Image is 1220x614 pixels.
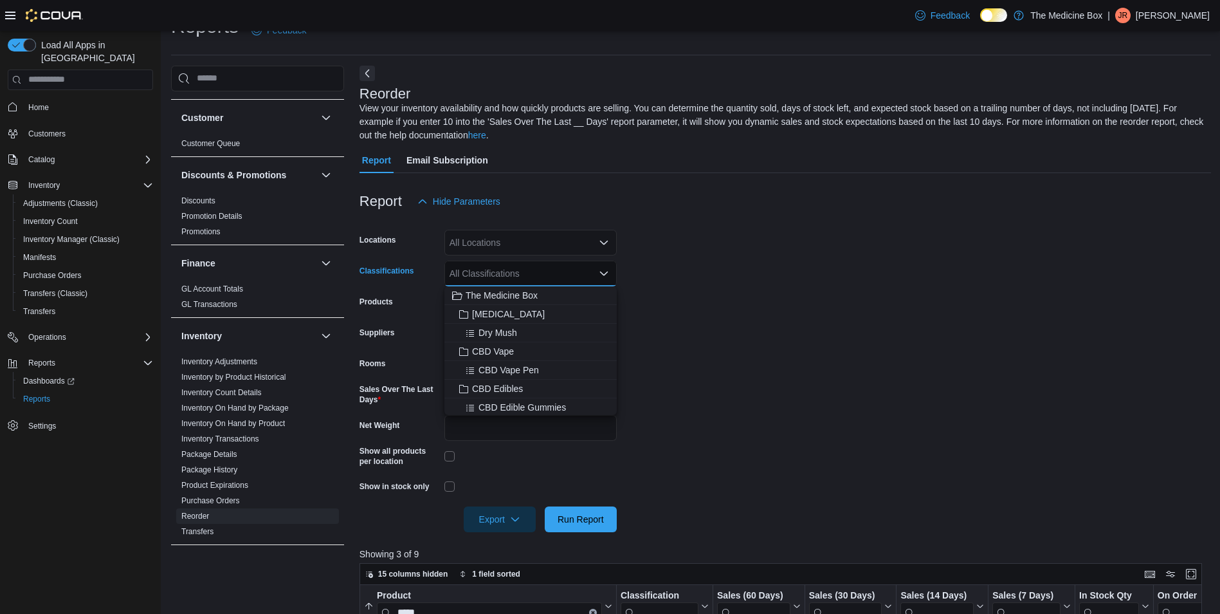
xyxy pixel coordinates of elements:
[18,286,93,301] a: Transfers (Classic)
[466,289,538,302] span: The Medicine Box
[181,357,257,366] a: Inventory Adjustments
[621,590,698,602] div: Classification
[181,527,214,536] a: Transfers
[171,193,344,245] div: Discounts & Promotions
[181,111,223,124] h3: Customer
[472,308,545,321] span: [MEDICAL_DATA]
[23,394,50,404] span: Reports
[900,590,974,602] div: Sales (14 Days)
[318,167,334,183] button: Discounts & Promotions
[181,449,237,460] span: Package Details
[23,355,153,371] span: Reports
[181,526,214,537] span: Transfers
[181,511,209,521] span: Reorder
[23,126,71,142] a: Customers
[23,306,55,317] span: Transfers
[23,355,60,371] button: Reports
[3,98,158,116] button: Home
[23,152,60,167] button: Catalog
[464,507,536,532] button: Export
[18,232,153,247] span: Inventory Manager (Classic)
[360,297,393,307] label: Products
[23,198,98,209] span: Adjustments (Classic)
[406,147,488,173] span: Email Subscription
[360,102,1205,142] div: View your inventory availability and how quickly products are selling. You can determine the quan...
[23,234,120,245] span: Inventory Manager (Classic)
[181,434,259,443] a: Inventory Transactions
[181,169,286,181] h3: Discounts & Promotions
[444,342,617,361] button: CBD Vape
[444,324,617,342] button: Dry Mush
[181,196,215,205] a: Discounts
[18,196,153,211] span: Adjustments (Classic)
[181,496,240,505] a: Purchase Orders
[23,252,56,263] span: Manifests
[18,391,55,407] a: Reports
[472,345,514,358] span: CBD Vape
[13,230,158,248] button: Inventory Manager (Classic)
[181,418,285,429] span: Inventory On Hand by Product
[181,403,289,413] span: Inventory On Hand by Package
[1142,566,1158,582] button: Keyboard shortcuts
[471,507,528,532] span: Export
[23,126,153,142] span: Customers
[181,139,240,148] a: Customer Queue
[181,330,222,342] h3: Inventory
[1115,8,1131,23] div: Jessyka R
[28,154,55,165] span: Catalog
[18,196,103,211] a: Adjustments (Classic)
[360,548,1211,561] p: Showing 3 of 9
[377,590,602,602] div: Product
[18,250,153,265] span: Manifests
[1136,8,1210,23] p: [PERSON_NAME]
[23,288,87,299] span: Transfers (Classic)
[23,330,153,345] span: Operations
[23,152,153,167] span: Catalog
[13,248,158,266] button: Manifests
[360,235,396,245] label: Locations
[18,373,153,389] span: Dashboards
[545,507,617,532] button: Run Report
[444,286,617,305] button: The Medicine Box
[360,358,386,369] label: Rooms
[18,268,87,283] a: Purchase Orders
[478,364,539,377] span: CBD Vape Pen
[478,326,517,339] span: Dry Mush
[171,281,344,317] div: Finance
[472,569,520,579] span: 1 field sorted
[26,9,83,22] img: Cova
[1079,590,1139,602] div: In Stock Qty
[181,257,215,270] h3: Finance
[28,180,60,191] span: Inventory
[23,330,71,345] button: Operations
[13,212,158,230] button: Inventory Count
[181,373,286,382] a: Inventory by Product Historical
[13,266,158,284] button: Purchase Orders
[980,22,981,23] span: Dark Mode
[360,266,414,276] label: Classifications
[23,216,78,227] span: Inventory Count
[444,361,617,380] button: CBD Vape Pen
[13,302,158,321] button: Transfers
[171,354,344,544] div: Inventory
[360,446,439,467] label: Show all products per location
[472,382,523,395] span: CBD Edibles
[23,99,153,115] span: Home
[717,590,790,602] div: Sales (60 Days)
[181,284,243,294] span: GL Account Totals
[36,39,153,64] span: Load All Apps in [GEOGRAPHIC_DATA]
[318,256,334,271] button: Finance
[360,328,395,338] label: Suppliers
[360,66,375,81] button: Next
[360,194,402,209] h3: Report
[18,232,125,247] a: Inventory Manager (Classic)
[18,214,83,229] a: Inventory Count
[18,214,153,229] span: Inventory Count
[181,388,262,397] a: Inventory Count Details
[23,178,65,193] button: Inventory
[181,227,221,237] span: Promotions
[1107,8,1110,23] p: |
[181,434,259,444] span: Inventory Transactions
[181,481,248,490] a: Product Expirations
[18,304,153,319] span: Transfers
